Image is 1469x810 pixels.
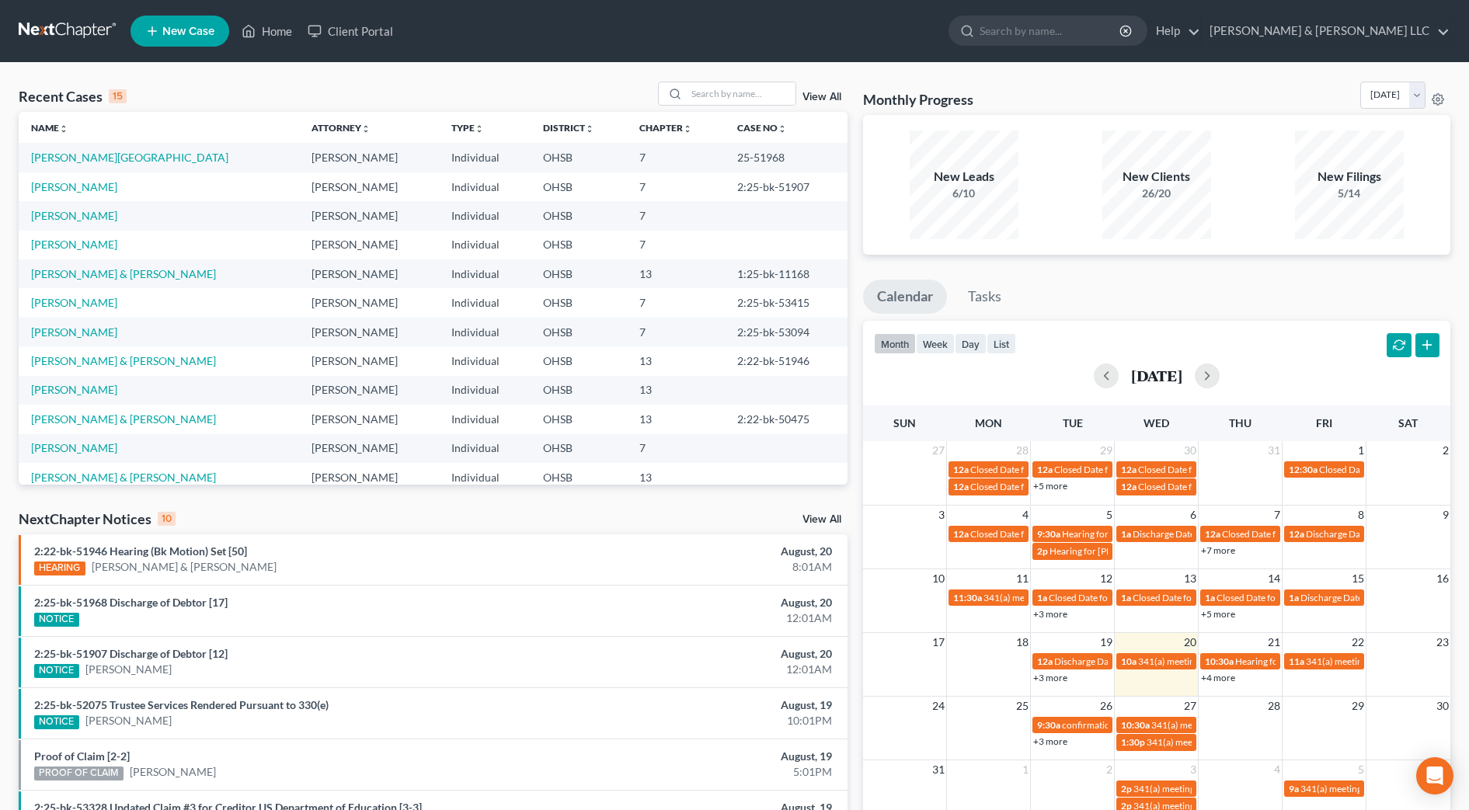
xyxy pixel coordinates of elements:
span: 6 [1189,506,1198,524]
td: [PERSON_NAME] [299,259,439,288]
span: 341(a) meeting for [PERSON_NAME] [1151,719,1301,731]
span: 1:30p [1121,736,1145,748]
span: 17 [931,633,946,652]
span: 10 [931,569,946,588]
div: 15 [109,89,127,103]
a: View All [802,92,841,103]
td: OHSB [531,405,627,433]
span: 28 [1266,697,1282,715]
span: Closed Date for [PERSON_NAME] [1054,464,1192,475]
td: [PERSON_NAME] [299,201,439,230]
span: 1a [1205,592,1215,603]
span: 2p [1037,545,1048,557]
span: 27 [1182,697,1198,715]
span: Discharge Date for [PERSON_NAME] [1054,655,1205,667]
span: 12a [1121,481,1137,492]
span: 30 [1182,441,1198,460]
a: [PERSON_NAME] & [PERSON_NAME] [31,471,216,484]
a: [PERSON_NAME] & [PERSON_NAME] LLC [1202,17,1450,45]
span: 1 [1021,760,1030,779]
span: 11a [1289,655,1304,667]
a: [PERSON_NAME] [85,662,172,677]
a: [PERSON_NAME] & [PERSON_NAME] [31,412,216,426]
td: Individual [439,346,531,375]
td: OHSB [531,318,627,346]
div: 5/14 [1295,186,1404,201]
span: 341(a) meeting for [PERSON_NAME]-[PERSON_NAME] [983,592,1210,603]
td: Individual [439,231,531,259]
a: 2:25-bk-52075 Trustee Services Rendered Pursuant to 330(e) [34,698,329,711]
td: 1:25-bk-11168 [725,259,848,288]
span: 3 [937,506,946,524]
span: Hearing for [PERSON_NAME] [1050,545,1171,557]
a: [PERSON_NAME] [85,713,172,728]
td: OHSB [531,143,627,172]
a: Tasks [954,280,1015,314]
td: 13 [627,405,725,433]
a: Proof of Claim [2-2] [34,749,130,763]
span: 341(a) meeting for [PERSON_NAME] [1133,783,1283,794]
div: NOTICE [34,715,79,729]
span: 16 [1435,569,1450,588]
td: 13 [627,463,725,492]
div: August, 20 [576,544,832,559]
span: 12a [1037,655,1053,667]
a: Home [234,17,300,45]
td: OHSB [531,346,627,375]
a: +3 more [1033,608,1067,620]
span: 23 [1435,633,1450,652]
span: 9:30a [1037,719,1060,731]
a: [PERSON_NAME] [31,325,117,339]
span: 15 [1350,569,1366,588]
span: 12a [1037,464,1053,475]
span: Hearing for [PERSON_NAME] [1235,655,1356,667]
span: confirmation hearing for [PERSON_NAME] [1062,719,1237,731]
td: OHSB [531,201,627,230]
a: View All [802,514,841,525]
span: 30 [1435,697,1450,715]
td: 7 [627,288,725,317]
a: Districtunfold_more [543,122,594,134]
td: OHSB [531,231,627,259]
div: HEARING [34,561,85,575]
span: 11:30a [953,592,982,603]
span: 5 [1105,506,1114,524]
div: August, 19 [576,749,832,764]
span: 2 [1441,441,1450,460]
td: Individual [439,376,531,405]
input: Search by name... [980,16,1122,45]
span: 3 [1189,760,1198,779]
span: 14 [1266,569,1282,588]
span: Discharge Date for [PERSON_NAME] [1306,528,1457,540]
td: 25-51968 [725,143,848,172]
span: 1a [1289,592,1299,603]
td: Individual [439,463,531,492]
a: [PERSON_NAME] & [PERSON_NAME] [31,267,216,280]
span: 1a [1121,592,1131,603]
a: [PERSON_NAME] [31,441,117,454]
span: 2 [1105,760,1114,779]
span: 20 [1182,633,1198,652]
div: August, 20 [576,595,832,610]
div: NOTICE [34,613,79,627]
div: 12:01AM [576,610,832,626]
div: 10 [158,512,176,526]
td: [PERSON_NAME] [299,346,439,375]
td: [PERSON_NAME] [299,376,439,405]
span: 31 [1266,441,1282,460]
span: 2p [1121,783,1132,794]
h3: Monthly Progress [863,90,973,109]
span: 12a [953,464,969,475]
span: 10:30a [1205,655,1234,667]
td: Individual [439,259,531,288]
a: [PERSON_NAME] [31,238,117,251]
span: 1 [1356,441,1366,460]
span: Hearing for [PERSON_NAME] [1062,528,1183,540]
span: Closed Date for [PERSON_NAME] [1217,592,1354,603]
span: 12a [1289,528,1304,540]
td: 2:22-bk-50475 [725,405,848,433]
td: [PERSON_NAME] [299,231,439,259]
span: 12:30a [1289,464,1318,475]
span: 12a [1121,464,1137,475]
td: [PERSON_NAME] [299,405,439,433]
